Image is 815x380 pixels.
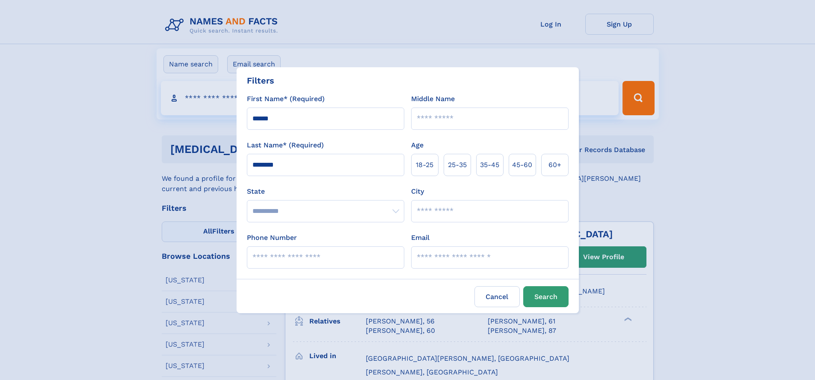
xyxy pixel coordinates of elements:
span: 60+ [548,160,561,170]
div: Filters [247,74,274,87]
label: State [247,186,404,197]
span: 35‑45 [480,160,499,170]
label: Phone Number [247,233,297,243]
label: Middle Name [411,94,455,104]
label: Last Name* (Required) [247,140,324,150]
label: First Name* (Required) [247,94,325,104]
span: 18‑25 [416,160,433,170]
label: Cancel [474,286,520,307]
span: 25‑35 [448,160,467,170]
label: City [411,186,424,197]
button: Search [523,286,569,307]
label: Age [411,140,424,150]
span: 45‑60 [512,160,532,170]
label: Email [411,233,430,243]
